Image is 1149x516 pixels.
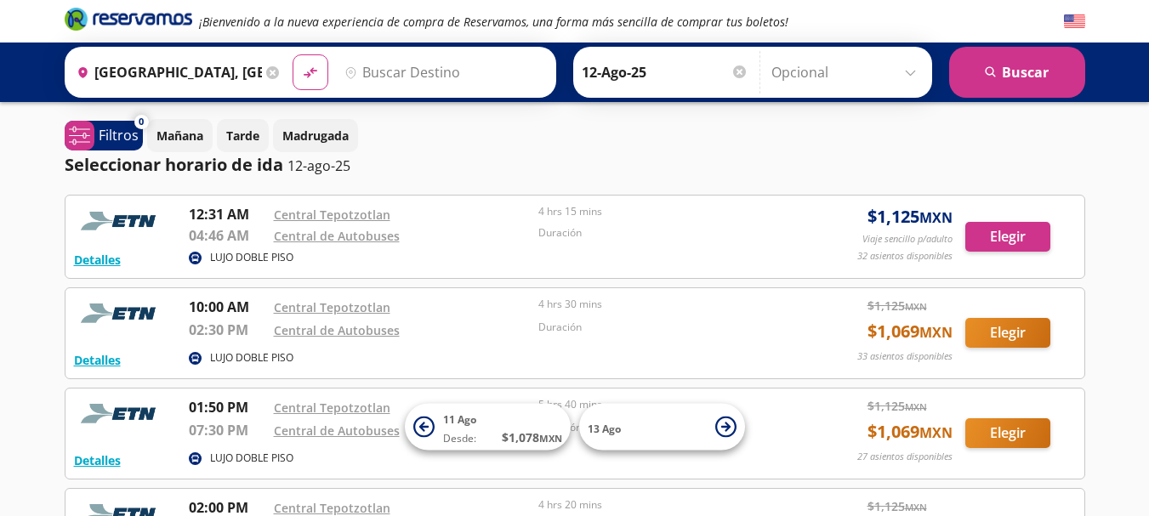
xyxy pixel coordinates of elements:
[857,450,953,464] p: 27 asientos disponibles
[949,47,1085,98] button: Buscar
[538,225,795,241] p: Duración
[919,423,953,442] small: MXN
[274,322,400,338] a: Central de Autobuses
[443,412,476,427] span: 11 Ago
[274,400,390,416] a: Central Tepotzotlan
[273,119,358,152] button: Madrugada
[74,397,168,431] img: RESERVAMOS
[867,204,953,230] span: $ 1,125
[74,297,168,331] img: RESERVAMOS
[156,127,203,145] p: Mañana
[189,204,265,224] p: 12:31 AM
[538,297,795,312] p: 4 hrs 30 mins
[538,497,795,513] p: 4 hrs 20 mins
[1064,11,1085,32] button: English
[199,14,788,30] em: ¡Bienvenido a la nueva experiencia de compra de Reservamos, una forma más sencilla de comprar tus...
[217,119,269,152] button: Tarde
[867,497,927,515] span: $ 1,125
[538,320,795,335] p: Duración
[905,300,927,313] small: MXN
[867,397,927,415] span: $ 1,125
[74,451,121,469] button: Detalles
[274,500,390,516] a: Central Tepotzotlan
[210,350,293,366] p: LUJO DOBLE PISO
[405,404,571,451] button: 11 AgoDesde:$1,078MXN
[189,420,265,440] p: 07:30 PM
[538,397,795,412] p: 5 hrs 40 mins
[965,418,1050,448] button: Elegir
[338,51,547,94] input: Buscar Destino
[210,451,293,466] p: LUJO DOBLE PISO
[274,422,400,439] a: Central de Autobuses
[867,419,953,445] span: $ 1,069
[189,225,265,246] p: 04:46 AM
[74,351,121,369] button: Detalles
[74,251,121,269] button: Detalles
[274,207,390,223] a: Central Tepotzotlan
[189,297,265,317] p: 10:00 AM
[287,156,350,176] p: 12-ago-25
[139,115,144,129] span: 0
[771,51,924,94] input: Opcional
[862,232,953,247] p: Viaje sencillo p/adulto
[857,349,953,364] p: 33 asientos disponibles
[905,501,927,513] small: MXN
[579,404,745,451] button: 13 Ago
[965,318,1050,348] button: Elegir
[65,121,143,150] button: 0Filtros
[189,397,265,417] p: 01:50 PM
[65,6,192,37] a: Brand Logo
[867,297,927,315] span: $ 1,125
[919,208,953,227] small: MXN
[582,51,748,94] input: Elegir Fecha
[857,249,953,264] p: 32 asientos disponibles
[65,6,192,31] i: Brand Logo
[539,432,562,445] small: MXN
[282,127,349,145] p: Madrugada
[919,323,953,342] small: MXN
[905,400,927,413] small: MXN
[65,152,283,178] p: Seleccionar horario de ida
[210,250,293,265] p: LUJO DOBLE PISO
[74,204,168,238] img: RESERVAMOS
[274,299,390,315] a: Central Tepotzotlan
[189,320,265,340] p: 02:30 PM
[867,319,953,344] span: $ 1,069
[588,421,621,435] span: 13 Ago
[147,119,213,152] button: Mañana
[502,428,562,446] span: $ 1,078
[443,431,476,446] span: Desde:
[226,127,259,145] p: Tarde
[99,125,139,145] p: Filtros
[538,204,795,219] p: 4 hrs 15 mins
[965,222,1050,252] button: Elegir
[274,228,400,244] a: Central de Autobuses
[70,51,262,94] input: Buscar Origen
